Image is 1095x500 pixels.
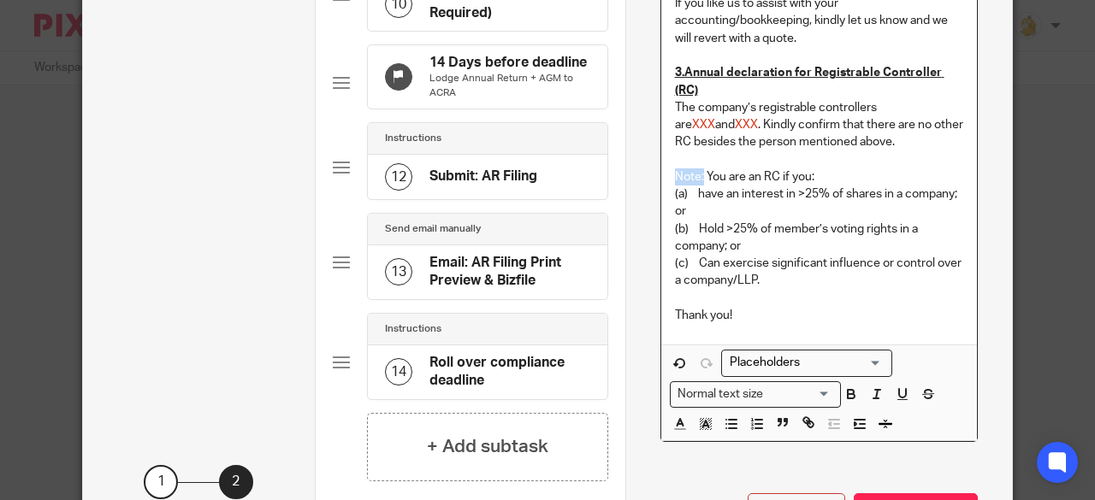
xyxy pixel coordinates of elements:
p: Thank you! [675,307,964,324]
span: Normal text size [674,385,767,403]
p: The company’s registrable controllers are and . Kindly confirm that there are no other RC besides... [675,99,964,151]
p: (b) Hold >25% of member’s voting rights in a company; or [675,221,964,256]
p: Lodge Annual Return + AGM to ACRA [429,72,590,99]
div: Search for option [721,350,892,376]
h4: Instructions [385,322,441,336]
div: 14 [385,358,412,385]
h4: 14 Days before deadline [429,54,590,72]
p: Note: You are an RC if you: [675,168,964,185]
div: 13 [385,258,412,285]
div: 12 [385,163,412,191]
input: Search for option [724,354,882,372]
p: (a) have an interest in >25% of shares in a company; or [675,185,964,221]
div: 1 [144,465,178,499]
h4: + Add subtask [427,433,548,460]
h4: Send email manually [385,222,481,236]
h4: Submit: AR Filing [429,168,537,185]
div: Placeholders [721,350,892,376]
input: Search for option [768,385,830,403]
span: XXX [692,119,715,131]
span: XXX [735,119,758,131]
u: 3.Annual declaration for Registrable Controller (RC) [675,67,944,96]
h4: Email: AR Filing Print Preview & Bizfile [429,254,590,291]
div: Text styles [670,381,841,408]
div: Search for option [670,381,841,408]
div: 2 [219,465,253,499]
h4: Instructions [385,132,441,145]
p: (c) Can exercise significant influence or control over a company/LLP. [675,255,964,290]
h4: Roll over compliance deadline [429,354,590,391]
